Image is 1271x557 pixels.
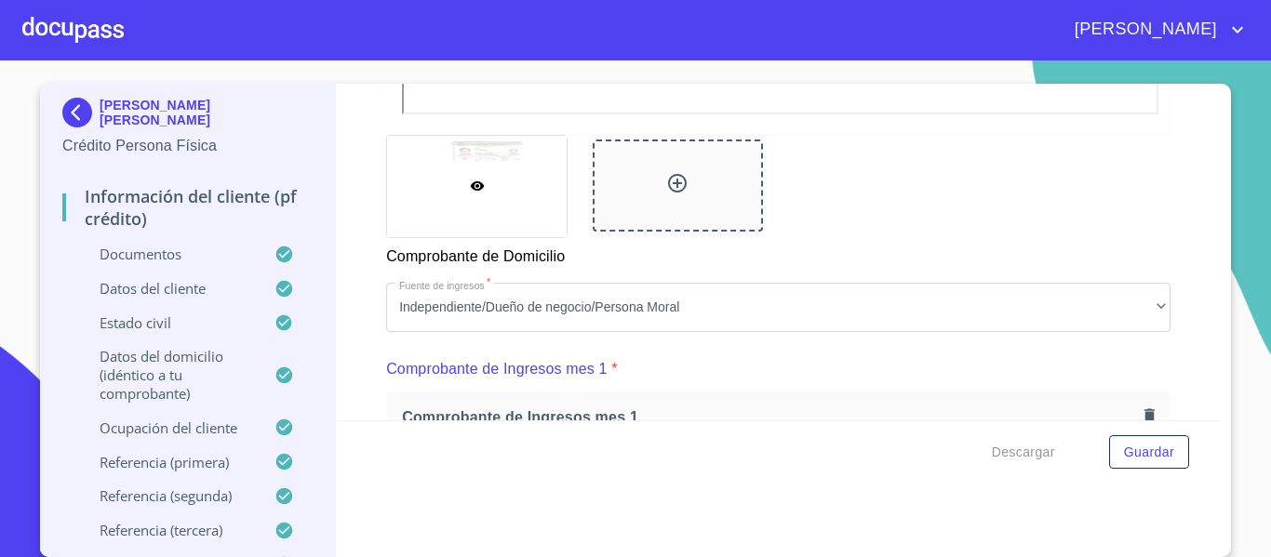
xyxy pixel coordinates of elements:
p: Comprobante de Domicilio [386,238,566,268]
p: Documentos [62,245,274,263]
div: [PERSON_NAME] [PERSON_NAME] [62,98,313,135]
div: Independiente/Dueño de negocio/Persona Moral [386,283,1171,333]
p: Estado Civil [62,313,274,332]
p: Ocupación del Cliente [62,418,274,437]
button: Descargar [984,435,1063,470]
p: [PERSON_NAME] [PERSON_NAME] [100,98,313,127]
p: Referencia (segunda) [62,486,274,505]
img: Docupass spot blue [62,98,100,127]
span: Descargar [992,441,1055,464]
p: Información del cliente (PF crédito) [62,185,313,230]
span: [PERSON_NAME] [1061,15,1226,45]
p: Referencia (tercera) [62,521,274,539]
button: Guardar [1109,435,1189,470]
p: Datos del cliente [62,279,274,298]
span: Guardar [1124,441,1174,464]
p: Referencia (primera) [62,453,274,471]
button: account of current user [1061,15,1249,45]
p: Comprobante de Ingresos mes 1 [386,358,607,380]
span: Comprobante de Ingresos mes 1 [402,407,1137,427]
p: Crédito Persona Física [62,135,313,157]
p: Datos del domicilio (idéntico a tu comprobante) [62,347,274,403]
